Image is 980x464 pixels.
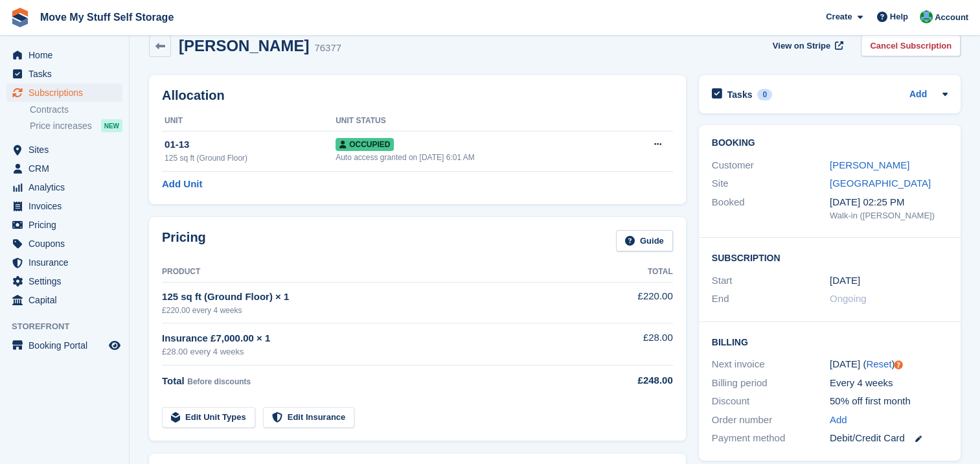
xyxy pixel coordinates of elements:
[101,119,122,132] div: NEW
[712,195,830,222] div: Booked
[336,138,394,151] span: Occupied
[830,431,948,446] div: Debit/Credit Card
[107,338,122,353] a: Preview store
[6,235,122,253] a: menu
[28,197,106,215] span: Invoices
[830,273,860,288] time: 2025-03-14 01:00:00 UTC
[830,413,847,428] a: Add
[28,178,106,196] span: Analytics
[162,375,185,386] span: Total
[28,159,106,178] span: CRM
[594,373,673,388] div: £248.00
[890,10,908,23] span: Help
[594,262,673,283] th: Total
[162,111,336,132] th: Unit
[263,407,355,428] a: Edit Insurance
[893,359,904,371] div: Tooltip anchor
[162,177,202,192] a: Add Unit
[187,377,251,386] span: Before discounts
[712,158,830,173] div: Customer
[768,35,846,56] a: View on Stripe
[6,159,122,178] a: menu
[830,195,948,210] div: [DATE] 02:25 PM
[712,273,830,288] div: Start
[10,8,30,27] img: stora-icon-8386f47178a22dfd0bd8f6a31ec36ba5ce8667c1dd55bd0f319d3a0aa187defe.svg
[6,84,122,102] a: menu
[712,394,830,409] div: Discount
[314,41,341,56] div: 76377
[179,37,309,54] h2: [PERSON_NAME]
[757,89,772,100] div: 0
[165,137,336,152] div: 01-13
[162,331,594,346] div: Insurance £7,000.00 × 1
[6,46,122,64] a: menu
[6,178,122,196] a: menu
[162,262,594,283] th: Product
[28,235,106,253] span: Coupons
[6,272,122,290] a: menu
[165,152,336,164] div: 125 sq ft (Ground Floor)
[830,376,948,391] div: Every 4 weeks
[6,291,122,309] a: menu
[336,111,618,132] th: Unit Status
[712,335,948,348] h2: Billing
[830,394,948,409] div: 50% off first month
[935,11,968,24] span: Account
[712,251,948,264] h2: Subscription
[336,152,618,163] div: Auto access granted on [DATE] 6:01 AM
[6,216,122,234] a: menu
[616,230,673,251] a: Guide
[6,197,122,215] a: menu
[28,336,106,354] span: Booking Portal
[28,141,106,159] span: Sites
[920,10,933,23] img: Dan
[712,292,830,307] div: End
[30,119,122,133] a: Price increases NEW
[712,413,830,428] div: Order number
[28,46,106,64] span: Home
[162,290,594,305] div: 125 sq ft (Ground Floor) × 1
[826,10,852,23] span: Create
[162,407,255,428] a: Edit Unit Types
[35,6,179,28] a: Move My Stuff Self Storage
[28,65,106,83] span: Tasks
[830,178,931,189] a: [GEOGRAPHIC_DATA]
[594,282,673,323] td: £220.00
[6,336,122,354] a: menu
[727,89,753,100] h2: Tasks
[712,376,830,391] div: Billing period
[162,305,594,316] div: £220.00 every 4 weeks
[6,141,122,159] a: menu
[712,431,830,446] div: Payment method
[830,293,867,304] span: Ongoing
[594,323,673,365] td: £28.00
[712,176,830,191] div: Site
[28,216,106,234] span: Pricing
[712,138,948,148] h2: Booking
[28,291,106,309] span: Capital
[861,35,961,56] a: Cancel Subscription
[830,357,948,372] div: [DATE] ( )
[30,120,92,132] span: Price increases
[162,88,673,103] h2: Allocation
[830,159,909,170] a: [PERSON_NAME]
[28,272,106,290] span: Settings
[6,253,122,272] a: menu
[162,230,206,251] h2: Pricing
[712,357,830,372] div: Next invoice
[30,104,122,116] a: Contracts
[12,320,129,333] span: Storefront
[866,358,891,369] a: Reset
[6,65,122,83] a: menu
[28,84,106,102] span: Subscriptions
[162,345,594,358] div: £28.00 every 4 weeks
[909,87,927,102] a: Add
[773,40,830,52] span: View on Stripe
[830,209,948,222] div: Walk-in ([PERSON_NAME])
[28,253,106,272] span: Insurance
